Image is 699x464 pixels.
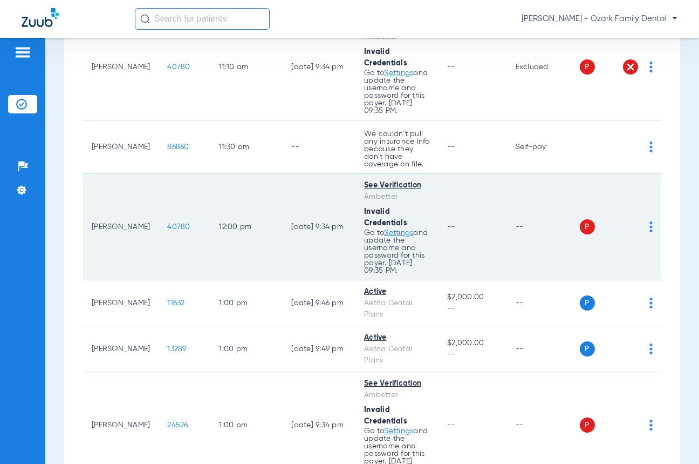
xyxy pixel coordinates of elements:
[447,338,498,349] span: $2,000.00
[580,59,595,75] span: P
[283,174,355,280] td: [DATE] 9:34 PM
[507,280,580,326] td: --
[210,120,283,174] td: 11:30 AM
[580,418,595,433] span: P
[364,48,407,67] span: Invalid Credentials
[210,326,283,372] td: 1:00 PM
[447,421,455,429] span: --
[83,14,159,120] td: [PERSON_NAME]
[83,280,159,326] td: [PERSON_NAME]
[645,412,699,464] iframe: Chat Widget
[522,14,677,24] span: [PERSON_NAME] - Ozark Family Dental
[283,280,355,326] td: [DATE] 9:46 PM
[22,8,59,27] img: Zuub Logo
[364,180,430,191] div: See Verification
[167,345,186,353] span: 13289
[507,14,580,120] td: Excluded
[649,62,653,72] img: group-dot-blue.svg
[283,326,355,372] td: [DATE] 9:49 PM
[14,46,31,59] img: hamburger-icon
[167,63,190,71] span: 40780
[580,219,595,234] span: P
[507,174,580,280] td: --
[210,14,283,120] td: 11:10 AM
[447,303,498,314] span: --
[507,120,580,174] td: Self-pay
[167,421,188,429] span: 24526
[167,223,190,231] span: 40780
[447,63,455,71] span: --
[649,142,653,152] img: group-dot-blue.svg
[364,229,430,274] p: Go to and update the username and password for this payer. [DATE] 09:35 PM.
[364,332,430,344] div: Active
[364,344,430,366] div: Aetna Dental Plans
[83,326,159,372] td: [PERSON_NAME]
[210,280,283,326] td: 1:00 PM
[364,389,430,401] div: Ambetter
[210,174,283,280] td: 12:00 PM
[283,120,355,174] td: --
[384,69,413,77] a: Settings
[83,174,159,280] td: [PERSON_NAME]
[507,326,580,372] td: --
[384,229,413,237] a: Settings
[364,130,430,168] p: We couldn’t pull any insurance info because they don’t have coverage on file.
[283,14,355,120] td: [DATE] 9:34 PM
[649,344,653,354] img: group-dot-blue.svg
[649,298,653,308] img: group-dot-blue.svg
[140,14,150,24] img: Search Icon
[364,208,407,227] span: Invalid Credentials
[384,427,413,435] a: Settings
[580,295,595,311] span: P
[364,191,430,203] div: Ambetter
[167,299,184,307] span: 11632
[364,286,430,298] div: Active
[625,62,636,72] img: x.svg
[364,298,430,320] div: Aetna Dental Plans
[649,221,653,232] img: group-dot-blue.svg
[447,223,455,231] span: --
[364,69,430,115] p: Go to and update the username and password for this payer. [DATE] 09:35 PM.
[364,406,407,425] span: Invalid Credentials
[364,378,430,389] div: See Verification
[447,292,498,303] span: $2,000.00
[167,143,189,151] span: 86860
[135,8,270,30] input: Search for patients
[447,143,455,151] span: --
[447,349,498,360] span: --
[83,120,159,174] td: [PERSON_NAME]
[580,341,595,357] span: P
